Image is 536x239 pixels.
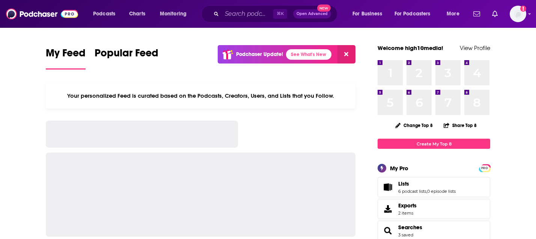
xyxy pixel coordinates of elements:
[380,225,395,236] a: Searches
[378,139,490,149] a: Create My Top 8
[398,224,422,231] a: Searches
[352,9,382,19] span: For Business
[398,202,417,209] span: Exports
[380,182,395,192] a: Lists
[394,9,431,19] span: For Podcasters
[520,6,526,12] svg: Add a profile image
[460,44,490,51] a: View Profile
[510,6,526,22] button: Show profile menu
[129,9,145,19] span: Charts
[480,165,489,171] span: PRO
[95,47,158,70] a: Popular Feed
[510,6,526,22] img: User Profile
[398,210,417,216] span: 2 items
[46,47,86,64] span: My Feed
[46,47,86,70] a: My Feed
[391,121,437,130] button: Change Top 8
[6,7,78,21] img: Podchaser - Follow, Share and Rate Podcasts
[398,180,409,187] span: Lists
[160,9,187,19] span: Monitoring
[398,189,426,194] a: 6 podcast lists
[208,5,345,23] div: Search podcasts, credits, & more...
[124,8,150,20] a: Charts
[390,8,441,20] button: open menu
[378,44,443,51] a: Welcome high10media!
[378,199,490,219] a: Exports
[297,12,328,16] span: Open Advanced
[347,8,391,20] button: open menu
[273,9,287,19] span: ⌘ K
[398,232,413,237] a: 3 saved
[443,118,477,133] button: Share Top 8
[236,51,283,57] p: Podchaser Update!
[88,8,125,20] button: open menu
[95,47,158,64] span: Popular Feed
[378,177,490,197] span: Lists
[398,180,456,187] a: Lists
[286,49,331,60] a: See What's New
[480,165,489,171] a: PRO
[390,165,408,172] div: My Pro
[470,8,483,20] a: Show notifications dropdown
[441,8,469,20] button: open menu
[489,8,501,20] a: Show notifications dropdown
[293,9,331,18] button: Open AdvancedNew
[380,204,395,214] span: Exports
[93,9,115,19] span: Podcasts
[427,189,456,194] a: 0 episode lists
[317,5,331,12] span: New
[447,9,459,19] span: More
[155,8,196,20] button: open menu
[510,6,526,22] span: Logged in as high10media
[426,189,427,194] span: ,
[222,8,273,20] input: Search podcasts, credits, & more...
[46,83,355,109] div: Your personalized Feed is curated based on the Podcasts, Creators, Users, and Lists that you Follow.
